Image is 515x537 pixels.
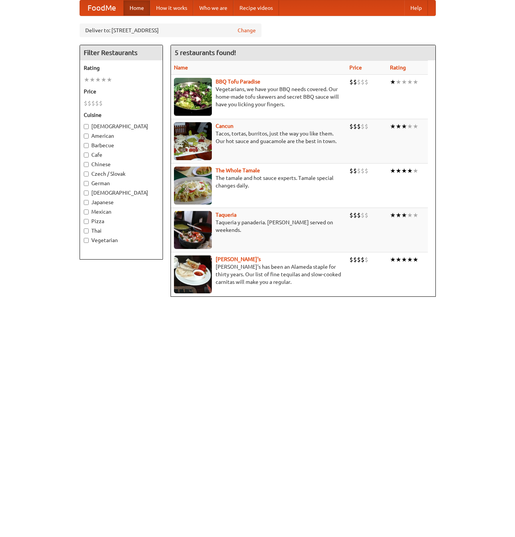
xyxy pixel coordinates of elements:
li: $ [361,211,365,219]
li: ★ [396,122,401,131]
li: ★ [401,122,407,131]
li: ★ [407,167,413,175]
input: American [84,134,89,139]
li: ★ [390,211,396,219]
label: Pizza [84,217,159,225]
li: $ [353,78,357,86]
li: $ [353,255,357,264]
li: ★ [413,122,418,131]
a: The Whole Tamale [216,167,260,173]
input: German [84,181,89,186]
input: Mexican [84,209,89,214]
li: ★ [401,167,407,175]
li: ★ [390,78,396,86]
a: FoodMe [80,0,124,16]
li: ★ [407,211,413,219]
li: ★ [413,78,418,86]
li: ★ [89,76,95,84]
a: Home [124,0,150,16]
li: ★ [401,78,407,86]
h4: Filter Restaurants [80,45,163,60]
li: $ [357,122,361,131]
li: $ [99,99,103,107]
li: $ [361,122,365,131]
li: ★ [413,255,418,264]
a: [PERSON_NAME]'s [216,256,261,262]
li: $ [349,167,353,175]
li: ★ [106,76,112,84]
li: ★ [401,211,407,219]
li: ★ [413,211,418,219]
li: $ [88,99,91,107]
li: $ [361,78,365,86]
a: Rating [390,65,406,71]
li: $ [353,122,357,131]
a: BBQ Tofu Paradise [216,79,260,85]
li: ★ [390,167,396,175]
label: Vegetarian [84,236,159,244]
label: Cafe [84,151,159,159]
li: $ [365,167,368,175]
a: Taqueria [216,212,236,218]
h5: Price [84,88,159,95]
label: Mexican [84,208,159,216]
img: cancun.jpg [174,122,212,160]
a: Cancun [216,123,233,129]
li: ★ [407,78,413,86]
li: ★ [84,76,89,84]
a: Who we are [193,0,233,16]
label: German [84,180,159,187]
li: ★ [396,167,401,175]
li: $ [357,211,361,219]
li: $ [349,78,353,86]
input: Vegetarian [84,238,89,243]
label: Japanese [84,198,159,206]
li: $ [91,99,95,107]
input: Chinese [84,162,89,167]
li: ★ [396,211,401,219]
h5: Cuisine [84,111,159,119]
div: Deliver to: [STREET_ADDRESS] [80,24,261,37]
li: $ [349,122,353,131]
p: The tamale and hot sauce experts. Tamale special changes daily. [174,174,343,189]
label: Chinese [84,161,159,168]
li: $ [365,255,368,264]
p: Tacos, tortas, burritos, just the way you like them. Our hot sauce and guacamole are the best in ... [174,130,343,145]
li: ★ [407,255,413,264]
li: $ [365,78,368,86]
h5: Rating [84,64,159,72]
label: Barbecue [84,142,159,149]
li: $ [357,167,361,175]
input: Thai [84,228,89,233]
li: ★ [95,76,101,84]
li: $ [365,211,368,219]
li: ★ [396,78,401,86]
img: wholetamale.jpg [174,167,212,205]
li: $ [84,99,88,107]
li: $ [95,99,99,107]
label: [DEMOGRAPHIC_DATA] [84,189,159,197]
li: ★ [396,255,401,264]
a: Price [349,65,362,71]
input: [DEMOGRAPHIC_DATA] [84,124,89,129]
li: $ [349,211,353,219]
img: tofuparadise.jpg [174,78,212,116]
a: Name [174,65,188,71]
li: $ [365,122,368,131]
input: Czech / Slovak [84,172,89,176]
label: Thai [84,227,159,235]
label: [DEMOGRAPHIC_DATA] [84,123,159,130]
input: [DEMOGRAPHIC_DATA] [84,191,89,195]
li: $ [357,255,361,264]
li: ★ [407,122,413,131]
ng-pluralize: 5 restaurants found! [175,49,236,56]
img: pedros.jpg [174,255,212,293]
li: ★ [101,76,106,84]
li: $ [353,167,357,175]
li: ★ [413,167,418,175]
